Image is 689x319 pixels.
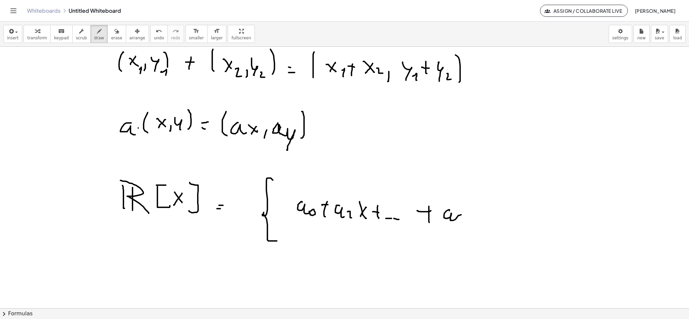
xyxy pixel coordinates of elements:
button: erase [107,25,126,43]
button: new [634,25,650,43]
span: settings [612,36,628,40]
button: Toggle navigation [8,5,19,16]
span: smaller [189,36,204,40]
span: Assign / Collaborate Live [546,8,622,14]
span: arrange [129,36,145,40]
button: load [669,25,686,43]
button: redoredo [167,25,184,43]
button: arrange [126,25,149,43]
i: format_size [214,27,220,35]
button: transform [24,25,51,43]
button: fullscreen [228,25,255,43]
span: insert [7,36,18,40]
span: new [637,36,646,40]
button: [PERSON_NAME] [629,5,681,17]
span: redo [171,36,180,40]
span: save [655,36,664,40]
span: larger [211,36,223,40]
button: undoundo [150,25,168,43]
span: [PERSON_NAME] [635,8,676,14]
i: undo [156,27,162,35]
button: format_sizelarger [207,25,226,43]
button: keyboardkeypad [50,25,73,43]
button: insert [3,25,22,43]
button: draw [90,25,108,43]
span: erase [111,36,122,40]
button: scrub [72,25,91,43]
button: format_sizesmaller [185,25,207,43]
span: load [673,36,682,40]
i: redo [173,27,179,35]
span: undo [154,36,164,40]
span: scrub [76,36,87,40]
i: format_size [193,27,199,35]
button: settings [609,25,632,43]
button: save [651,25,668,43]
span: keypad [54,36,69,40]
span: fullscreen [231,36,251,40]
span: draw [94,36,104,40]
i: keyboard [58,27,65,35]
a: Whiteboards [27,7,61,14]
button: Assign / Collaborate Live [540,5,628,17]
span: transform [27,36,47,40]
